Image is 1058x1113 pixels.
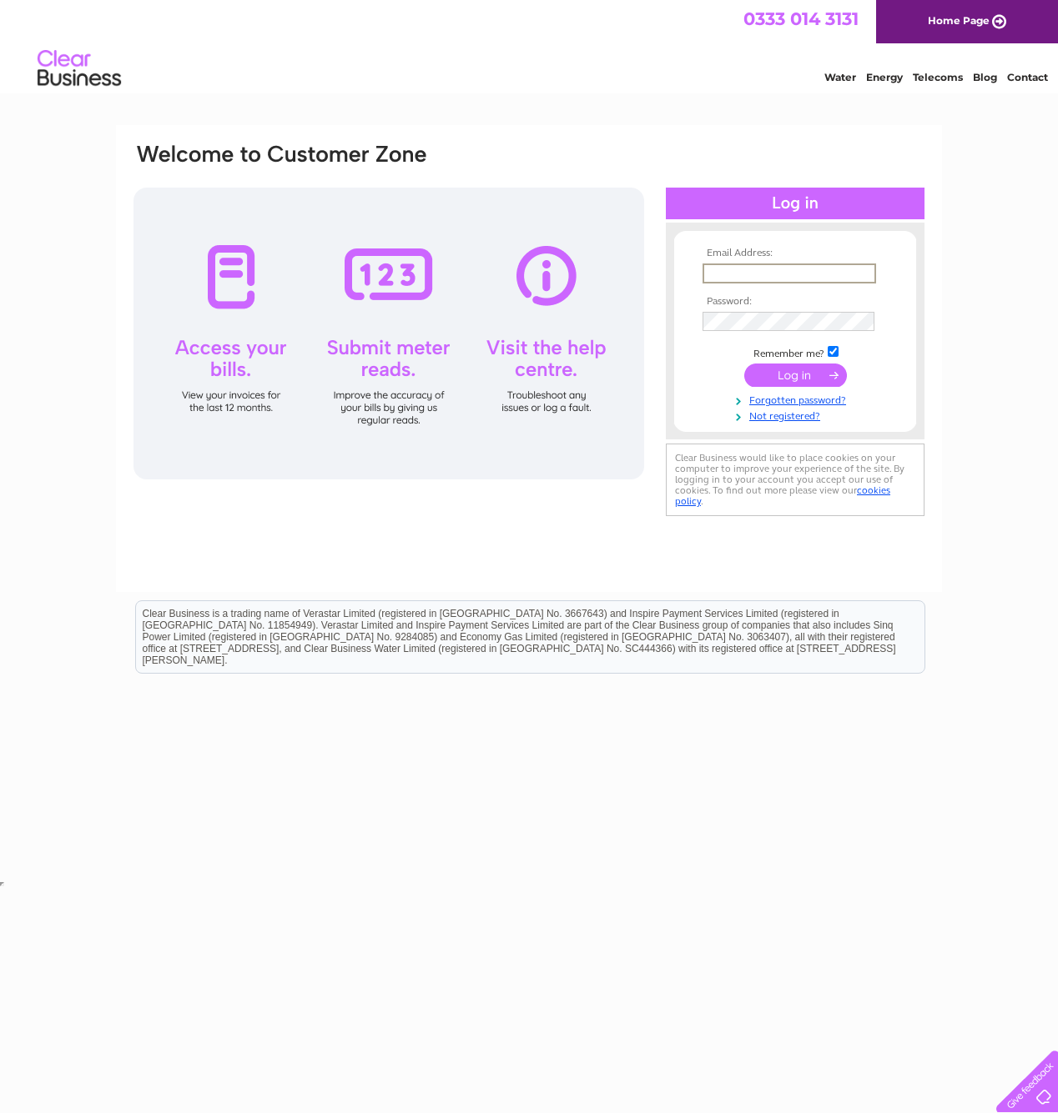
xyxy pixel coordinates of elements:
[37,43,122,94] img: logo.png
[698,248,892,259] th: Email Address:
[666,444,924,516] div: Clear Business would like to place cookies on your computer to improve your experience of the sit...
[698,343,892,360] td: Remember me?
[824,71,856,83] a: Water
[698,296,892,308] th: Password:
[703,391,892,407] a: Forgotten password?
[973,71,997,83] a: Blog
[703,407,892,423] a: Not registered?
[866,71,903,83] a: Energy
[1007,71,1048,83] a: Contact
[743,8,859,29] a: 0333 014 3131
[913,71,963,83] a: Telecoms
[136,9,924,81] div: Clear Business is a trading name of Verastar Limited (registered in [GEOGRAPHIC_DATA] No. 3667643...
[744,363,847,387] input: Submit
[675,484,890,507] a: cookies policy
